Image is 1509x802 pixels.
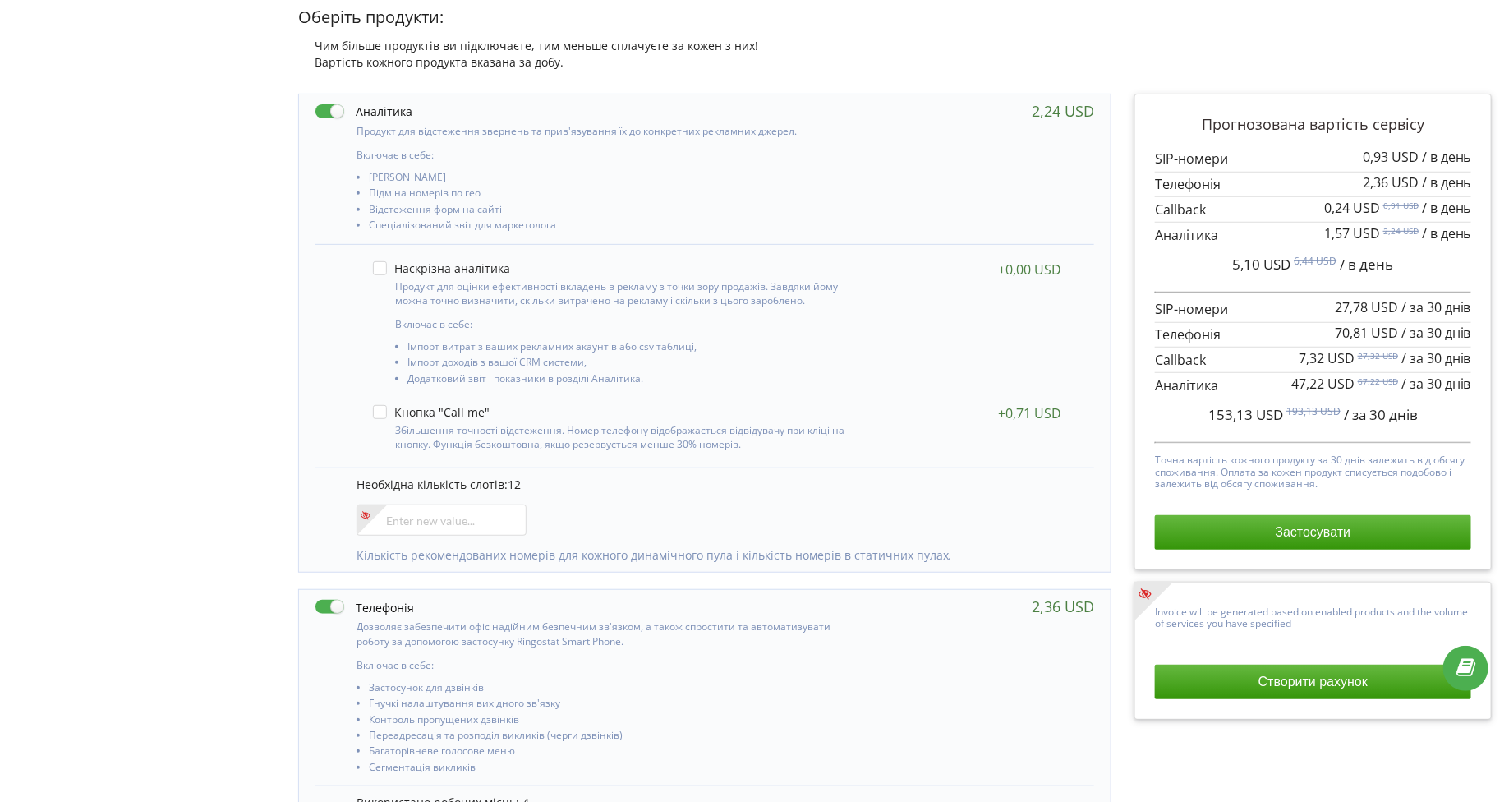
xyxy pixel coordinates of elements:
p: Аналітика [1155,226,1471,245]
div: 2,24 USD [1032,103,1094,119]
span: / в день [1422,148,1471,166]
label: Телефонія [315,598,414,615]
sup: 67,22 USD [1358,376,1398,387]
sup: 2,24 USD [1383,225,1419,237]
span: / за 30 днів [1401,375,1471,393]
li: Імпорт витрат з ваших рекламних акаунтів або csv таблиці, [407,341,855,357]
sup: 27,32 USD [1358,350,1398,362]
span: / за 30 днів [1401,349,1471,367]
span: 27,78 USD [1335,298,1398,316]
div: 2,36 USD [1032,598,1094,615]
sup: 193,13 USD [1286,404,1341,418]
span: / в день [1341,255,1394,274]
li: Підміна номерів по гео [369,187,861,203]
span: 12 [508,477,521,492]
p: Включає в себе: [395,317,855,331]
span: 2,36 USD [1363,173,1419,191]
li: Відстеження форм на сайті [369,204,861,219]
div: +0,00 USD [998,261,1061,278]
p: Продукт для оцінки ефективності вкладень в рекламу з точки зору продажів. Завдяки йому можна точн... [395,279,855,307]
button: Створити рахунок [1155,665,1471,699]
p: Включає в себе: [357,658,861,672]
span: 7,32 USD [1299,349,1355,367]
p: Аналітика [1155,376,1471,395]
p: Збільшення точності відстеження. Номер телефону відображається відвідувачу при кліці на кнопку. Ф... [395,423,855,451]
span: / за 30 днів [1344,405,1418,424]
label: Наскрізна аналітика [373,261,510,275]
label: Аналітика [315,103,412,120]
p: Invoice will be generated based on enabled products and the volume of services you have specified [1155,602,1471,630]
p: Оберіть продукти: [298,6,1111,30]
span: 1,57 USD [1324,224,1380,242]
span: / в день [1422,199,1471,217]
li: Гнучкі налаштування вихідного зв'язку [369,698,861,713]
span: 47,22 USD [1291,375,1355,393]
label: Кнопка "Call me" [373,405,490,419]
span: / в день [1422,224,1471,242]
span: 0,93 USD [1363,148,1419,166]
sup: 6,44 USD [1295,254,1337,268]
sup: 0,91 USD [1383,200,1419,211]
p: Callback [1155,351,1471,370]
li: Спеціалізований звіт для маркетолога [369,219,861,235]
li: Переадресація та розподіл викликів (черги дзвінків) [369,730,861,745]
li: Додатковий звіт і показники в розділі Аналітика. [407,373,855,389]
input: Enter new value... [357,505,527,536]
p: Прогнозована вартість сервісу [1155,114,1471,136]
p: Телефонія [1155,325,1471,344]
span: / за 30 днів [1401,324,1471,342]
p: Включає в себе: [357,148,861,162]
span: 70,81 USD [1335,324,1398,342]
p: Точна вартість кожного продукту за 30 днів залежить від обсягу споживання. Оплата за кожен продук... [1155,450,1471,490]
p: Callback [1155,200,1471,219]
li: Багаторівневе голосове меню [369,745,861,761]
li: Контроль пропущених дзвінків [369,714,861,730]
p: SIP-номери [1155,300,1471,319]
p: Продукт для відстеження звернень та прив'язування їх до конкретних рекламних джерел. [357,124,861,138]
p: Необхідна кількість слотів: [357,477,1078,493]
div: Чим більше продуктів ви підключаєте, тим меньше сплачуєте за кожен з них! [298,38,1111,54]
li: Застосунок для дзвінків [369,682,861,698]
button: Застосувати [1155,515,1471,550]
div: +0,71 USD [998,405,1061,422]
li: [PERSON_NAME] [369,172,861,187]
div: Вартість кожного продукта вказана за добу. [298,54,1111,71]
p: SIP-номери [1155,150,1471,168]
span: / в день [1422,173,1471,191]
li: Імпорт доходів з вашої CRM системи, [407,357,855,372]
li: Сегментація викликів [369,762,861,777]
span: 5,10 USD [1233,255,1291,274]
p: Дозволяє забезпечити офіс надійним безпечним зв'язком, а також спростити та автоматизувати роботу... [357,620,861,648]
span: / за 30 днів [1401,298,1471,316]
span: 153,13 USD [1208,405,1283,424]
p: Телефонія [1155,175,1471,194]
span: 0,24 USD [1324,199,1380,217]
p: Кількість рекомендованих номерів для кожного динамічного пула і кількість номерів в статичних пулах. [357,547,1078,564]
